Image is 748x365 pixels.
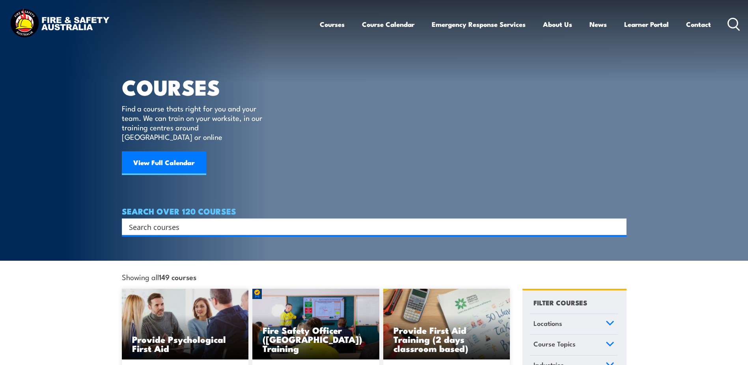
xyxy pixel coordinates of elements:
[533,297,587,308] h4: FILTER COURSES
[159,271,196,282] strong: 149 courses
[122,103,266,141] p: Find a course thats right for you and your team. We can train on your worksite, in our training c...
[530,314,618,335] a: Locations
[122,77,274,96] h1: COURSES
[613,221,624,232] button: Search magnifier button
[132,335,239,353] h3: Provide Psychological First Aid
[543,14,572,35] a: About Us
[533,318,562,329] span: Locations
[362,14,414,35] a: Course Calendar
[589,14,607,35] a: News
[686,14,711,35] a: Contact
[129,221,609,233] input: Search input
[320,14,345,35] a: Courses
[122,289,249,360] img: Mental Health First Aid Training Course from Fire & Safety Australia
[252,289,379,360] a: Fire Safety Officer ([GEOGRAPHIC_DATA]) Training
[432,14,526,35] a: Emergency Response Services
[383,289,510,360] img: Mental Health First Aid Training (Standard) – Classroom
[533,339,576,349] span: Course Topics
[122,151,206,175] a: View Full Calendar
[263,325,369,353] h3: Fire Safety Officer ([GEOGRAPHIC_DATA]) Training
[122,273,196,281] span: Showing all
[383,289,510,360] a: Provide First Aid Training (2 days classroom based)
[122,207,627,215] h4: SEARCH OVER 120 COURSES
[394,325,500,353] h3: Provide First Aid Training (2 days classroom based)
[252,289,379,360] img: Fire Safety Advisor
[624,14,669,35] a: Learner Portal
[122,289,249,360] a: Provide Psychological First Aid
[131,221,611,232] form: Search form
[530,335,618,355] a: Course Topics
